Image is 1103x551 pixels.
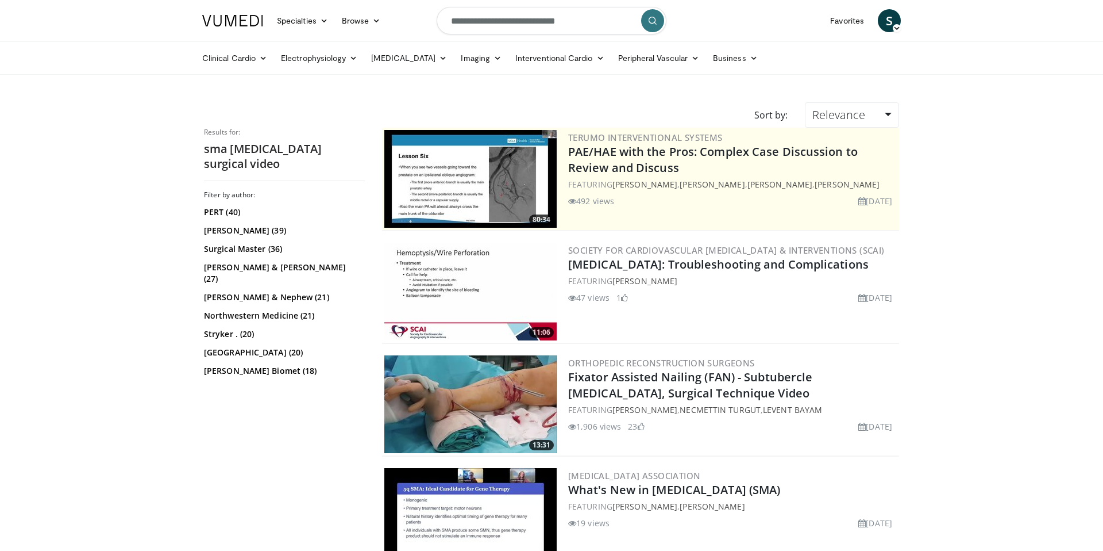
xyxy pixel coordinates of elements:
span: 11:06 [529,327,554,338]
li: 1 [616,292,628,304]
li: 47 views [568,292,610,304]
span: 80:34 [529,215,554,225]
li: 19 views [568,517,610,529]
div: FEATURING [568,275,897,287]
a: [PERSON_NAME] [612,275,677,286]
a: PERT (40) [204,206,362,218]
a: Peripheral Vascular [611,47,706,70]
li: 23 [628,420,644,433]
a: [GEOGRAPHIC_DATA] (20) [204,347,362,358]
a: Fixator Assisted Nailing (FAN) - Subtubercle [MEDICAL_DATA], Surgical Technique Video [568,369,812,401]
a: Business [706,47,765,70]
li: 492 views [568,195,614,207]
a: [PERSON_NAME] [815,179,880,190]
a: 11:06 [384,243,557,340]
a: [PERSON_NAME] [747,179,812,190]
a: [PERSON_NAME] [612,404,677,415]
div: FEATURING , [568,500,897,512]
h2: sma [MEDICAL_DATA] surgical video [204,141,365,171]
a: Orthopedic Reconstruction Surgeons [568,357,755,369]
a: What's New in [MEDICAL_DATA] (SMA) [568,482,780,498]
a: 80:34 [384,130,557,228]
a: Levent Bayam [763,404,822,415]
a: Specialties [270,9,335,32]
li: 1,906 views [568,420,621,433]
a: [PERSON_NAME] [680,501,745,512]
img: c33f78b1-601f-45f9-853c-5d1e7bca6701.300x170_q85_crop-smart_upscale.jpg [384,243,557,340]
li: [DATE] [858,195,892,207]
img: e500271a-0564-403f-93f0-951665b3df19.300x170_q85_crop-smart_upscale.jpg [384,130,557,228]
a: Northwestern Medicine (21) [204,310,362,322]
li: [DATE] [858,517,892,529]
a: [PERSON_NAME] [612,501,677,512]
a: [PERSON_NAME] [612,179,677,190]
a: Relevance [805,102,899,128]
a: Favorites [823,9,871,32]
a: [PERSON_NAME] [680,179,745,190]
a: Terumo Interventional Systems [568,132,723,143]
a: [PERSON_NAME] Biomet (18) [204,365,362,377]
li: [DATE] [858,420,892,433]
a: [PERSON_NAME] & [PERSON_NAME] (27) [204,262,362,285]
div: FEATURING , , , [568,178,897,190]
a: Surgical Master (36) [204,243,362,255]
a: Browse [335,9,388,32]
a: PAE/HAE with the Pros: Complex Case Discussion to Review and Discuss [568,144,858,175]
a: S [878,9,901,32]
a: [PERSON_NAME] (39) [204,225,362,236]
div: Sort by: [746,102,796,128]
a: Stryker . (20) [204,328,362,340]
a: Imaging [454,47,508,70]
a: [PERSON_NAME] & Nephew (21) [204,292,362,303]
a: 13:31 [384,355,557,453]
a: Clinical Cardio [195,47,274,70]
span: Relevance [812,107,865,123]
a: Electrophysiology [274,47,364,70]
h3: Filter by author: [204,190,365,200]
a: Interventional Cardio [508,47,611,70]
a: [MEDICAL_DATA]: Troubleshooting and Complications [568,257,869,272]
img: VuMedi Logo [202,15,263,26]
a: Necmettin Turgut [680,404,761,415]
li: [DATE] [858,292,892,304]
div: FEATURING , , [568,404,897,416]
a: [MEDICAL_DATA] Association [568,470,700,481]
span: 13:31 [529,440,554,450]
input: Search topics, interventions [437,7,666,35]
img: e071edbb-ea24-493e-93e4-473a830f7230.300x170_q85_crop-smart_upscale.jpg [384,355,557,453]
p: Results for: [204,128,365,137]
a: [MEDICAL_DATA] [364,47,454,70]
a: Society for Cardiovascular [MEDICAL_DATA] & Interventions (SCAI) [568,244,885,256]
